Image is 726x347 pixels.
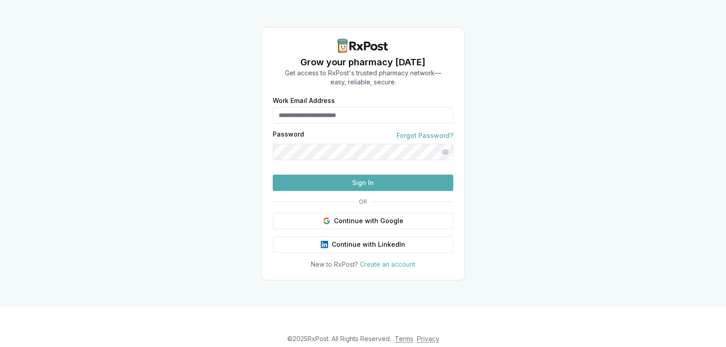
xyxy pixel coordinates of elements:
span: New to RxPost? [311,260,358,268]
a: Forgot Password? [397,131,453,140]
button: Show password [437,144,453,160]
img: Google [323,217,330,225]
a: Terms [395,335,413,342]
img: LinkedIn [321,241,328,248]
label: Work Email Address [273,98,453,104]
label: Password [273,131,304,140]
h1: Grow your pharmacy [DATE] [285,56,441,68]
img: RxPost Logo [334,39,392,53]
button: Sign In [273,175,453,191]
p: Get access to RxPost's trusted pharmacy network— easy, reliable, secure. [285,68,441,87]
button: Continue with Google [273,213,453,229]
button: Continue with LinkedIn [273,236,453,253]
a: Privacy [417,335,439,342]
span: OR [355,198,371,205]
a: Create an account [360,260,415,268]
